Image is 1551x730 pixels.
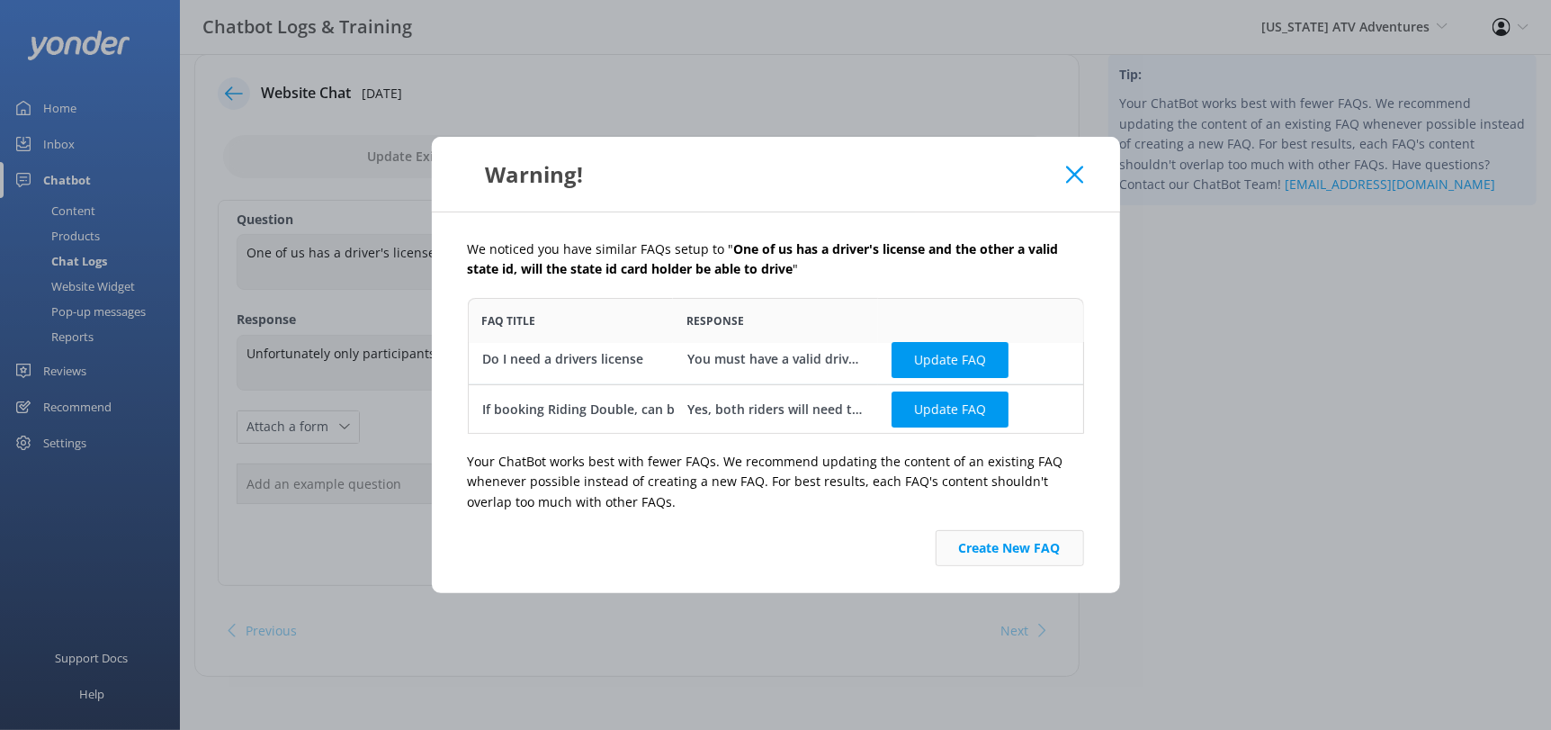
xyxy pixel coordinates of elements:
div: You must have a valid driver’s license or learner’s permit and be at least 15.[DEMOGRAPHIC_DATA] ... [686,349,865,369]
span: Response [686,312,744,329]
b: One of us has a driver's license and the other a valid state id, will the state id card holder be... [468,240,1059,277]
button: Update FAQ [892,341,1009,377]
button: Create New FAQ [936,530,1084,566]
div: row [468,335,1084,384]
p: We noticed you have similar FAQs setup to " " [468,239,1084,280]
div: Do I need a drivers license [482,349,643,369]
div: grid [468,343,1084,433]
span: FAQ Title [482,312,536,329]
button: Update FAQ [892,392,1009,428]
div: If booking Riding Double, can both individuals take turns driving [482,400,880,419]
div: row [468,384,1084,434]
div: Yes, both riders will need to bring their drivers license and take our short training session aro... [686,400,865,419]
div: Warning! [468,159,1067,189]
button: Close [1066,166,1083,184]
p: Your ChatBot works best with fewer FAQs. We recommend updating the content of an existing FAQ whe... [468,452,1084,512]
